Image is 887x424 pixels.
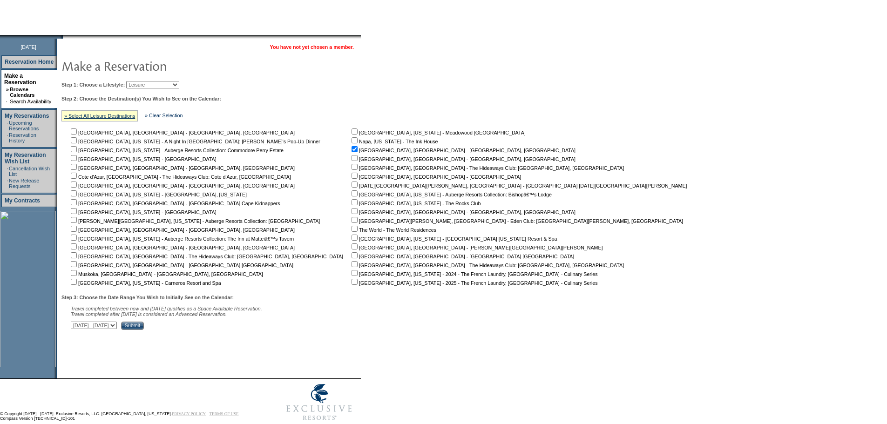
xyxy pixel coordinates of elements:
nobr: [GEOGRAPHIC_DATA], [US_STATE] - Auberge Resorts Collection: The Inn at Matteiâ€™s Tavern [69,236,294,242]
nobr: [GEOGRAPHIC_DATA], [US_STATE] - 2024 - The French Laundry, [GEOGRAPHIC_DATA] - Culinary Series [350,271,597,277]
nobr: [GEOGRAPHIC_DATA], [GEOGRAPHIC_DATA] - [GEOGRAPHIC_DATA], [GEOGRAPHIC_DATA] [350,156,576,162]
a: My Contracts [5,197,40,204]
nobr: [GEOGRAPHIC_DATA], [US_STATE] - [GEOGRAPHIC_DATA], [US_STATE] [69,192,247,197]
a: My Reservations [5,113,49,119]
img: pgTtlMakeReservation.gif [61,56,248,75]
nobr: [GEOGRAPHIC_DATA], [GEOGRAPHIC_DATA] - [GEOGRAPHIC_DATA], [GEOGRAPHIC_DATA] [69,165,295,171]
nobr: [GEOGRAPHIC_DATA], [GEOGRAPHIC_DATA] - [GEOGRAPHIC_DATA], [GEOGRAPHIC_DATA] [69,227,295,233]
input: Submit [121,322,144,330]
td: · [7,132,8,143]
nobr: [GEOGRAPHIC_DATA], [GEOGRAPHIC_DATA] - [GEOGRAPHIC_DATA] [GEOGRAPHIC_DATA] [69,262,293,268]
nobr: [GEOGRAPHIC_DATA][PERSON_NAME], [GEOGRAPHIC_DATA] - Eden Club: [GEOGRAPHIC_DATA][PERSON_NAME], [G... [350,218,683,224]
nobr: [GEOGRAPHIC_DATA], [US_STATE] - 2025 - The French Laundry, [GEOGRAPHIC_DATA] - Culinary Series [350,280,597,286]
b: Step 1: Choose a Lifestyle: [61,82,125,87]
nobr: [GEOGRAPHIC_DATA], [GEOGRAPHIC_DATA] - [PERSON_NAME][GEOGRAPHIC_DATA][PERSON_NAME] [350,245,603,250]
td: · [7,166,8,177]
span: Travel completed between now and [DATE] qualifies as a Space Available Reservation. [71,306,262,311]
nobr: The World - The World Residences [350,227,436,233]
nobr: [GEOGRAPHIC_DATA], [GEOGRAPHIC_DATA] - [GEOGRAPHIC_DATA], [GEOGRAPHIC_DATA] [69,183,295,188]
b: Step 3: Choose the Date Range You Wish to Initially See on the Calendar: [61,295,234,300]
a: New Release Requests [9,178,39,189]
a: » Select All Leisure Destinations [64,113,135,119]
a: Cancellation Wish List [9,166,50,177]
a: Browse Calendars [10,87,34,98]
a: My Reservation Wish List [5,152,46,165]
a: Upcoming Reservations [9,120,39,131]
nobr: [GEOGRAPHIC_DATA], [US_STATE] - [GEOGRAPHIC_DATA] [69,209,217,215]
b: » [6,87,9,92]
nobr: [GEOGRAPHIC_DATA], [GEOGRAPHIC_DATA] - The Hideaways Club: [GEOGRAPHIC_DATA], [GEOGRAPHIC_DATA] [350,262,624,268]
img: promoShadowLeftCorner.gif [60,35,63,39]
nobr: [GEOGRAPHIC_DATA], [US_STATE] - [GEOGRAPHIC_DATA] [69,156,217,162]
td: · [6,99,9,104]
b: Step 2: Choose the Destination(s) You Wish to See on the Calendar: [61,96,221,101]
nobr: [DATE][GEOGRAPHIC_DATA][PERSON_NAME], [GEOGRAPHIC_DATA] - [GEOGRAPHIC_DATA] [DATE][GEOGRAPHIC_DAT... [350,183,687,188]
nobr: [GEOGRAPHIC_DATA], [US_STATE] - Auberge Resorts Collection: Commodore Perry Estate [69,148,284,153]
td: · [7,120,8,131]
nobr: Napa, [US_STATE] - The Ink House [350,139,438,144]
img: blank.gif [63,35,64,39]
nobr: Muskoka, [GEOGRAPHIC_DATA] - [GEOGRAPHIC_DATA], [GEOGRAPHIC_DATA] [69,271,263,277]
a: Search Availability [10,99,51,104]
nobr: [GEOGRAPHIC_DATA], [GEOGRAPHIC_DATA] - The Hideaways Club: [GEOGRAPHIC_DATA], [GEOGRAPHIC_DATA] [350,165,624,171]
td: · [7,178,8,189]
a: TERMS OF USE [210,411,239,416]
a: Make a Reservation [4,73,36,86]
a: » Clear Selection [145,113,183,118]
nobr: [GEOGRAPHIC_DATA], [GEOGRAPHIC_DATA] - [GEOGRAPHIC_DATA], [GEOGRAPHIC_DATA] [350,148,576,153]
nobr: [GEOGRAPHIC_DATA], [US_STATE] - [GEOGRAPHIC_DATA] [US_STATE] Resort & Spa [350,236,557,242]
nobr: [GEOGRAPHIC_DATA], [GEOGRAPHIC_DATA] - The Hideaways Club: [GEOGRAPHIC_DATA], [GEOGRAPHIC_DATA] [69,254,343,259]
nobr: Cote d'Azur, [GEOGRAPHIC_DATA] - The Hideaways Club: Cote d'Azur, [GEOGRAPHIC_DATA] [69,174,291,180]
nobr: Travel completed after [DATE] is considered an Advanced Reservation. [71,311,227,317]
span: You have not yet chosen a member. [270,44,354,50]
nobr: [GEOGRAPHIC_DATA], [US_STATE] - Meadowood [GEOGRAPHIC_DATA] [350,130,526,135]
a: Reservation Home [5,59,54,65]
nobr: [GEOGRAPHIC_DATA], [GEOGRAPHIC_DATA] - [GEOGRAPHIC_DATA] Cape Kidnappers [69,201,280,206]
a: Reservation History [9,132,36,143]
nobr: [GEOGRAPHIC_DATA], [GEOGRAPHIC_DATA] - [GEOGRAPHIC_DATA], [GEOGRAPHIC_DATA] [350,209,576,215]
nobr: [GEOGRAPHIC_DATA], [GEOGRAPHIC_DATA] - [GEOGRAPHIC_DATA], [GEOGRAPHIC_DATA] [69,245,295,250]
nobr: [GEOGRAPHIC_DATA], [GEOGRAPHIC_DATA] - [GEOGRAPHIC_DATA] [GEOGRAPHIC_DATA] [350,254,574,259]
nobr: [GEOGRAPHIC_DATA], [US_STATE] - Carneros Resort and Spa [69,280,221,286]
a: PRIVACY POLICY [172,411,206,416]
nobr: [GEOGRAPHIC_DATA], [GEOGRAPHIC_DATA] - [GEOGRAPHIC_DATA] [350,174,521,180]
nobr: [GEOGRAPHIC_DATA], [US_STATE] - A Night In [GEOGRAPHIC_DATA]: [PERSON_NAME]'s Pop-Up Dinner [69,139,320,144]
span: [DATE] [20,44,36,50]
nobr: [GEOGRAPHIC_DATA], [US_STATE] - Auberge Resorts Collection: Bishopâ€™s Lodge [350,192,552,197]
nobr: [GEOGRAPHIC_DATA], [GEOGRAPHIC_DATA] - [GEOGRAPHIC_DATA], [GEOGRAPHIC_DATA] [69,130,295,135]
nobr: [PERSON_NAME][GEOGRAPHIC_DATA], [US_STATE] - Auberge Resorts Collection: [GEOGRAPHIC_DATA] [69,218,320,224]
nobr: [GEOGRAPHIC_DATA], [US_STATE] - The Rocks Club [350,201,481,206]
